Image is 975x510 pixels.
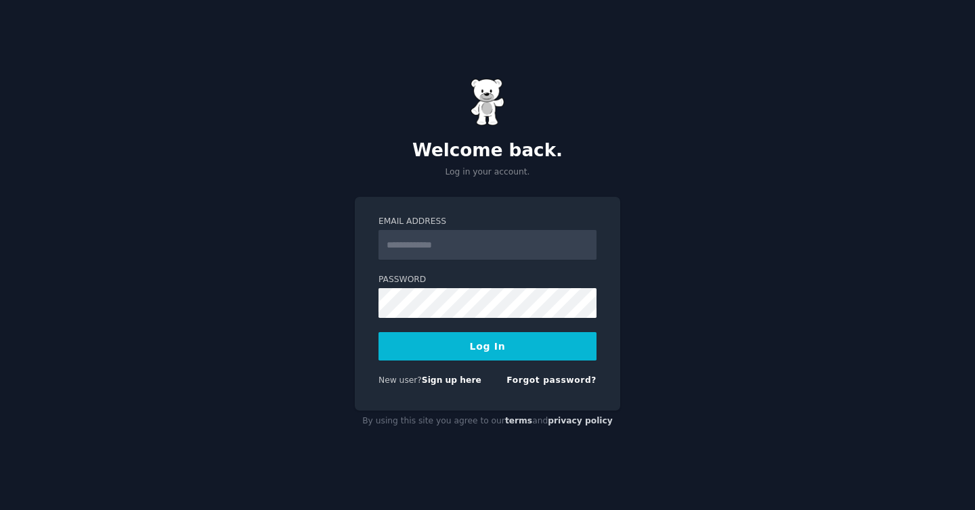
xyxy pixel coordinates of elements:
[355,140,620,162] h2: Welcome back.
[548,416,613,425] a: privacy policy
[378,375,422,385] span: New user?
[506,375,597,385] a: Forgot password?
[378,332,597,361] button: Log In
[505,416,532,425] a: terms
[471,78,504,126] img: Gummy Bear
[378,216,597,228] label: Email Address
[355,411,620,432] div: By using this site you agree to our and
[422,375,481,385] a: Sign up here
[355,166,620,179] p: Log in your account.
[378,274,597,286] label: Password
